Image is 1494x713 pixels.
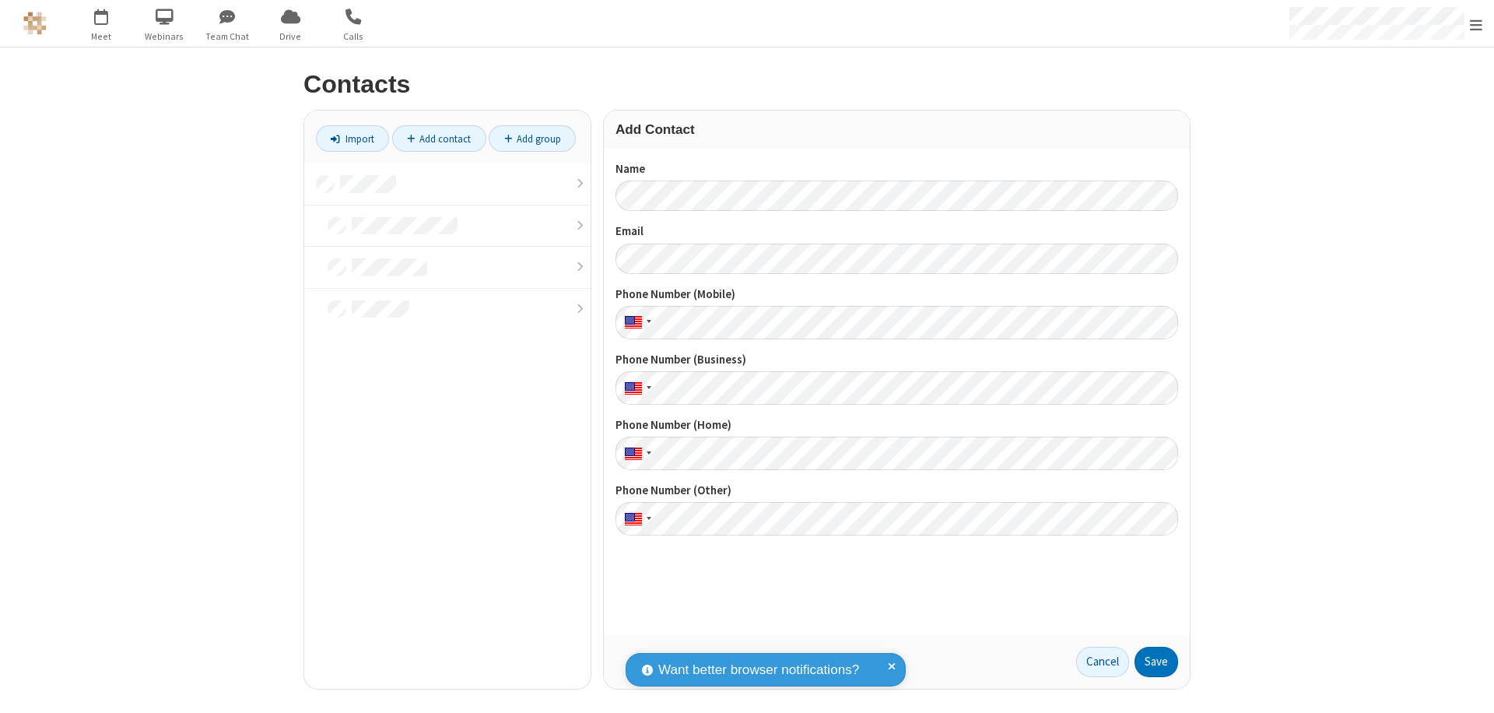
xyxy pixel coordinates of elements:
a: Import [316,125,389,152]
div: United States: + 1 [615,502,656,536]
div: United States: + 1 [615,371,656,405]
div: United States: + 1 [615,437,656,470]
h2: Contacts [303,71,1191,98]
a: Add group [489,125,576,152]
label: Phone Number (Business) [615,351,1178,369]
a: Add contact [392,125,486,152]
span: Want better browser notifications? [658,660,859,680]
h3: Add Contact [615,122,1178,137]
div: United States: + 1 [615,306,656,339]
label: Name [615,160,1178,178]
span: Webinars [135,30,194,44]
a: Cancel [1076,647,1129,678]
span: Meet [72,30,131,44]
span: Team Chat [198,30,257,44]
span: Calls [324,30,383,44]
span: Drive [261,30,320,44]
img: QA Selenium DO NOT DELETE OR CHANGE [23,12,47,35]
label: Phone Number (Mobile) [615,286,1178,304]
label: Phone Number (Home) [615,416,1178,434]
label: Email [615,223,1178,241]
button: Save [1135,647,1178,678]
label: Phone Number (Other) [615,482,1178,500]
